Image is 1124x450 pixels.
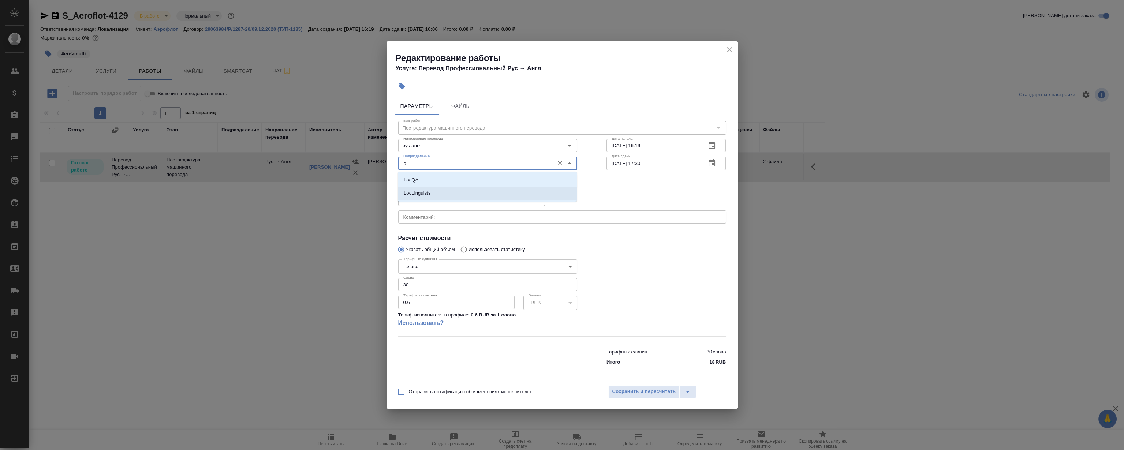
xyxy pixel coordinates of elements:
p: 18 [709,359,715,366]
button: RUB [529,300,543,306]
span: Сохранить и пересчитать [612,387,676,396]
p: 0.6 RUB за 1 слово . [471,311,517,319]
button: Очистить [555,158,565,168]
p: слово [713,348,726,356]
p: Тарифных единиц [606,348,647,356]
button: Сохранить и пересчитать [608,385,680,398]
span: Отправить нотификацию об изменениях исполнителю [409,388,531,395]
h4: Услуга: Перевод Профессиональный Рус → Англ [396,64,738,73]
p: RUB [716,359,726,366]
h2: Редактирование работы [396,52,738,64]
p: LocLinguists [404,190,431,197]
button: слово [403,263,421,270]
div: RUB [523,296,577,310]
p: 30 [707,348,712,356]
span: Параметры [400,102,435,111]
button: close [724,44,735,55]
a: Использовать? [398,319,577,327]
span: Файлы [444,102,479,111]
h4: Расчет стоимости [398,234,726,243]
div: слово [398,259,577,273]
button: Добавить тэг [394,78,410,94]
p: Тариф исполнителя в профиле: [398,311,470,319]
button: Close [564,158,575,168]
p: Итого [606,359,620,366]
div: split button [608,385,697,398]
p: LocQA [404,176,418,184]
button: Open [564,140,575,151]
